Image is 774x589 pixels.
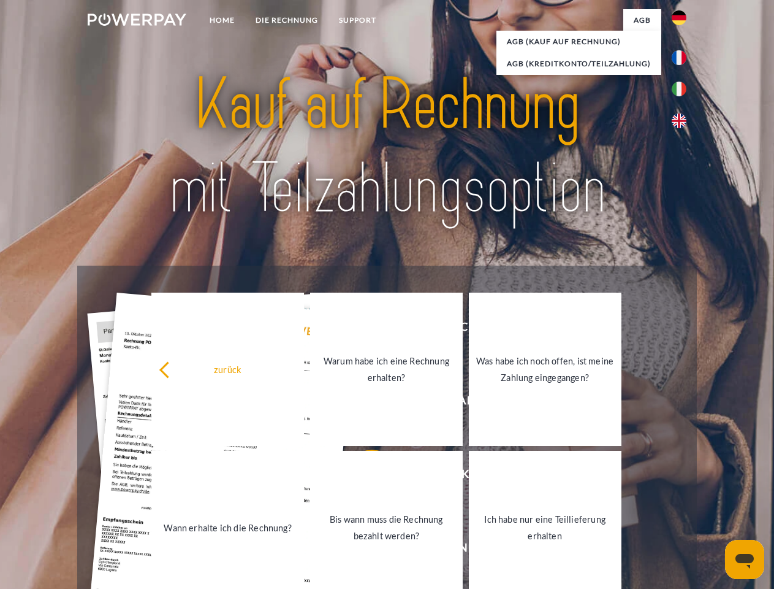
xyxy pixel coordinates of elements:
a: SUPPORT [328,9,387,31]
img: fr [672,50,686,65]
img: en [672,114,686,128]
div: Was habe ich noch offen, ist meine Zahlung eingegangen? [476,353,614,386]
div: Wann erhalte ich die Rechnung? [159,519,297,536]
iframe: Button to launch messaging window [725,540,764,579]
div: Warum habe ich eine Rechnung erhalten? [317,353,455,386]
img: de [672,10,686,25]
div: zurück [159,361,297,377]
div: Ich habe nur eine Teillieferung erhalten [476,511,614,544]
img: title-powerpay_de.svg [117,59,657,235]
img: it [672,82,686,96]
a: AGB (Kreditkonto/Teilzahlung) [496,53,661,75]
a: Home [199,9,245,31]
a: agb [623,9,661,31]
a: DIE RECHNUNG [245,9,328,31]
img: logo-powerpay-white.svg [88,13,186,26]
div: Bis wann muss die Rechnung bezahlt werden? [317,511,455,544]
a: AGB (Kauf auf Rechnung) [496,31,661,53]
a: Was habe ich noch offen, ist meine Zahlung eingegangen? [469,293,621,446]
